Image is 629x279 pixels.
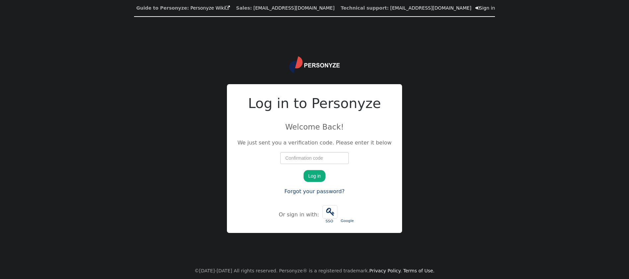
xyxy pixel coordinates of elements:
a: [EMAIL_ADDRESS][DOMAIN_NAME] [253,5,335,11]
b: Technical support: [341,5,389,11]
p: Welcome Back! [238,121,392,133]
a:  SSO [321,202,339,228]
b: Guide to Personyze: [136,5,189,11]
img: logo.svg [289,56,340,73]
a: Forgot your password? [284,188,345,195]
a: Privacy Policy. [369,268,402,273]
div: Google [341,218,354,224]
a: Terms of Use. [403,268,435,273]
button: Log in [304,170,325,182]
center: ©[DATE]-[DATE] All rights reserved. Personyze® is a registered trademark. [194,263,435,279]
span:  [475,6,479,10]
div: SSO [322,219,336,224]
a: Google [339,202,356,227]
iframe: Sign in with Google Button [337,204,358,219]
p: We just sent you a verification code. Please enter it below [238,139,392,147]
div: Or sign in with: [279,211,320,219]
input: Confirmation code [280,152,349,164]
span:  [323,205,337,218]
span:  [225,6,230,10]
b: Sales: [236,5,252,11]
a: [EMAIL_ADDRESS][DOMAIN_NAME] [390,5,471,11]
a: Sign in [475,5,495,11]
a: Personyze Wiki [190,5,230,11]
h2: Log in to Personyze [238,93,392,114]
